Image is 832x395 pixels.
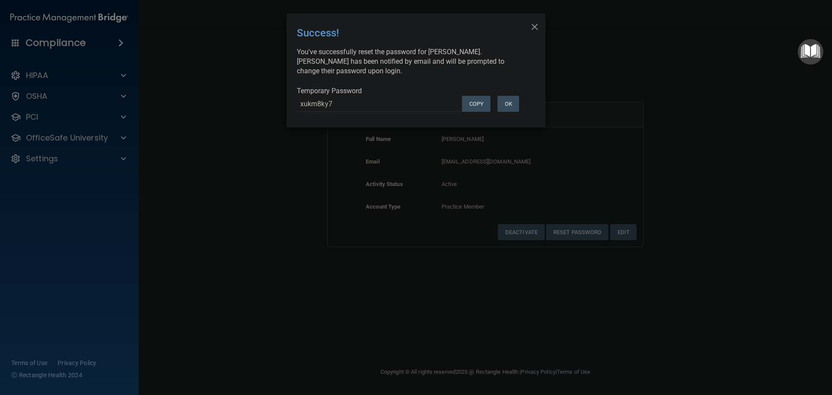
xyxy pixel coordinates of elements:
div: You've successfully reset the password for [PERSON_NAME]. [PERSON_NAME] has been notified by emai... [297,47,528,76]
button: Open Resource Center [798,39,823,65]
button: OK [497,96,519,112]
div: Success! [297,20,500,46]
span: × [531,17,539,34]
button: Copy [462,96,491,112]
span: Temporary Password [297,87,362,95]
